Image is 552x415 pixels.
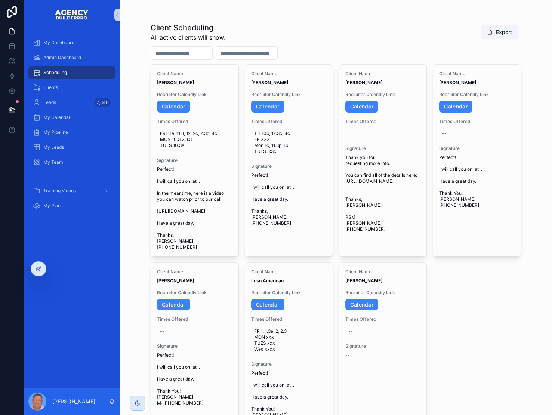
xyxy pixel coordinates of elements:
[157,80,194,85] strong: [PERSON_NAME]
[339,64,427,256] a: Client Name[PERSON_NAME]Recruiter Calendly LinkCalendarTimes OfferedSignatureThank you for reques...
[439,154,515,208] span: Perfect! I will call you on at . Have a great day. Thank You, [PERSON_NAME] [PHONE_NUMBER]
[439,71,515,77] span: Client Name
[157,352,232,406] span: Perfect! I will call you on at . Have a great day. Thank You! [PERSON_NAME] M: [PHONE_NUMBER]
[160,328,164,334] div: --
[345,154,421,232] span: Thank you for requesting more info. You can find all of the details here: [URL][DOMAIN_NAME] Than...
[251,71,327,77] span: Client Name
[251,163,327,169] span: Signature
[43,99,56,105] span: Leads
[345,299,379,311] a: Calendar
[345,71,421,77] span: Client Name
[254,130,324,154] span: TH 10p, 12.3c, 4c FR XXX Mon 1c, 11.3p, 1p TUES 5:3c
[43,84,58,90] span: Clients
[43,129,68,135] span: My Pipeline
[251,269,327,275] span: Client Name
[345,269,421,275] span: Client Name
[439,101,472,113] a: Calendar
[345,352,350,358] span: --
[439,92,515,98] span: Recruiter Calendly Link
[43,114,71,120] span: My Calendar
[251,119,327,124] span: Times Offered
[157,290,232,296] span: Recruiter Calendly Link
[28,199,115,212] a: My Plan
[254,328,324,352] span: FR 1, 1.3e, 2, 2.3 MON xxx TUES xxx Wed xxxx
[43,40,74,46] span: My Dashboard
[24,30,120,223] div: scrollable content
[43,144,64,150] span: My Leads
[28,96,115,109] a: Leads2,848
[157,157,232,163] span: Signature
[345,119,421,124] span: Times Offered
[251,316,327,322] span: Times Offered
[439,119,515,124] span: Times Offered
[245,64,333,256] a: Client Name[PERSON_NAME]Recruiter Calendly LinkCalendarTimes OfferedTH 10p, 12.3c, 4c FR XXX Mon ...
[251,361,327,367] span: Signature
[43,70,67,76] span: Scheduling
[345,290,421,296] span: Recruiter Calendly Link
[28,111,115,124] a: My Calendar
[43,55,81,61] span: Admin Dashboard
[433,64,521,256] a: Client Name[PERSON_NAME]Recruiter Calendly LinkCalendarTimes Offered--SignaturePerfect! I will ca...
[157,92,232,98] span: Recruiter Calendly Link
[251,172,327,226] span: Perfect! I will call you on at . Have a great day. Thanks, [PERSON_NAME] [PHONE_NUMBER]
[442,130,447,136] div: --
[345,278,382,283] strong: [PERSON_NAME]
[52,398,95,405] p: [PERSON_NAME]
[94,98,111,107] div: 2,848
[157,166,232,250] span: Perfect! I will call you on at . In the meantime, here is a video you can watch prior to our call...
[345,145,421,151] span: Signature
[251,299,284,311] a: Calendar
[251,290,327,296] span: Recruiter Calendly Link
[251,80,288,85] strong: [PERSON_NAME]
[345,101,379,113] a: Calendar
[481,25,518,39] button: Export
[157,316,232,322] span: Times Offered
[157,299,190,311] a: Calendar
[348,328,353,334] div: --
[28,66,115,79] a: Scheduling
[151,33,226,42] span: All active clients will show.
[28,126,115,139] a: My Pipeline
[157,269,232,275] span: Client Name
[28,81,115,94] a: Clients
[28,51,115,64] a: Admin Dashboard
[157,119,232,124] span: Times Offered
[28,141,115,154] a: My Leads
[439,80,476,85] strong: [PERSON_NAME]
[28,184,115,197] a: Training Videos
[55,9,89,21] img: App logo
[151,64,239,256] a: Client Name[PERSON_NAME]Recruiter Calendly LinkCalendarTimes OfferedFRI 11e, 11.3, 12, 2c, 2.3c, ...
[251,92,327,98] span: Recruiter Calendly Link
[151,22,226,33] h1: Client Scheduling
[43,203,61,209] span: My Plan
[157,278,194,283] strong: [PERSON_NAME]
[345,80,382,85] strong: [PERSON_NAME]
[157,343,232,349] span: Signature
[43,159,63,165] span: My Team
[251,101,284,113] a: Calendar
[345,92,421,98] span: Recruiter Calendly Link
[439,145,515,151] span: Signature
[345,343,421,349] span: Signature
[28,156,115,169] a: My Team
[157,71,232,77] span: Client Name
[28,36,115,49] a: My Dashboard
[251,278,284,283] strong: Luso American
[43,188,76,194] span: Training Videos
[160,130,229,148] span: FRI 11e, 11.3, 12, 2c, 2.3c, 4c MON 10.3,2,3.3 TUES 10.3e
[157,101,190,113] a: Calendar
[345,316,421,322] span: Times Offered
